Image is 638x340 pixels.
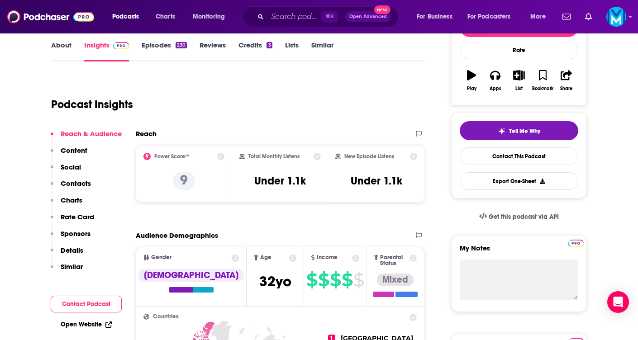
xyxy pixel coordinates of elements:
[51,196,82,212] button: Charts
[531,64,554,97] button: Bookmark
[136,129,157,138] h2: Reach
[248,153,300,160] h2: Total Monthly Listens
[568,240,584,247] img: Podchaser Pro
[330,273,341,287] span: $
[51,246,83,263] button: Details
[555,64,578,97] button: Share
[460,41,578,59] div: Rate
[51,212,94,229] button: Rate Card
[267,42,272,48] div: 3
[238,41,272,61] a: Credits3
[353,273,364,287] span: $
[61,129,122,138] p: Reach & Audience
[61,229,90,238] p: Sponsors
[489,213,559,221] span: Get this podcast via API
[377,274,414,286] div: Mixed
[460,172,578,190] button: Export One-Sheet
[200,41,226,61] a: Reviews
[490,86,501,91] div: Apps
[154,153,190,160] h2: Power Score™
[606,7,626,27] button: Show profile menu
[61,246,83,255] p: Details
[498,127,505,135] img: tell me why sparkle
[321,11,338,23] span: ⌘ K
[374,5,390,14] span: New
[51,41,71,61] a: About
[467,10,511,23] span: For Podcasters
[112,10,139,23] span: Podcasts
[51,179,91,196] button: Contacts
[51,163,81,179] button: Social
[311,41,333,61] a: Similar
[606,7,626,27] span: Logged in as katepacholek
[472,206,566,228] a: Get this podcast via API
[150,9,181,24] a: Charts
[568,238,584,247] a: Pro website
[507,64,531,97] button: List
[84,41,129,61] a: InsightsPodchaser Pro
[156,10,175,23] span: Charts
[349,14,387,19] span: Open Advanced
[51,98,133,111] h1: Podcast Insights
[136,231,218,240] h2: Audience Demographics
[285,41,299,61] a: Lists
[410,9,464,24] button: open menu
[51,262,83,279] button: Similar
[113,42,129,49] img: Podchaser Pro
[106,9,151,24] button: open menu
[530,10,546,23] span: More
[342,273,352,287] span: $
[61,212,94,221] p: Rate Card
[345,11,391,22] button: Open AdvancedNew
[306,273,317,287] span: $
[138,269,244,282] div: [DEMOGRAPHIC_DATA]
[351,174,402,188] h3: Under 1.1k
[560,86,572,91] div: Share
[524,9,557,24] button: open menu
[173,172,195,190] p: 9
[380,255,408,266] span: Parental Status
[460,121,578,140] button: tell me why sparkleTell Me Why
[559,9,574,24] a: Show notifications dropdown
[460,244,578,260] label: My Notes
[267,9,321,24] input: Search podcasts, credits, & more...
[186,9,237,24] button: open menu
[51,229,90,246] button: Sponsors
[251,6,407,27] div: Search podcasts, credits, & more...
[61,321,112,328] a: Open Website
[260,255,271,260] span: Age
[61,179,91,188] p: Contacts
[61,196,82,204] p: Charts
[151,255,171,260] span: Gender
[606,7,626,27] img: User Profile
[344,153,394,160] h2: New Episode Listens
[460,147,578,165] a: Contact This Podcast
[532,86,553,91] div: Bookmark
[509,127,540,135] span: Tell Me Why
[51,129,122,146] button: Reach & Audience
[460,64,483,97] button: Play
[515,86,523,91] div: List
[61,262,83,271] p: Similar
[142,41,187,61] a: Episodes230
[153,314,179,320] span: Countries
[61,146,87,155] p: Content
[483,64,507,97] button: Apps
[51,146,87,163] button: Content
[607,291,629,313] div: Open Intercom Messenger
[417,10,452,23] span: For Business
[176,42,187,48] div: 230
[254,174,306,188] h3: Under 1.1k
[581,9,595,24] a: Show notifications dropdown
[318,273,329,287] span: $
[467,86,476,91] div: Play
[317,255,338,260] span: Income
[193,10,225,23] span: Monitoring
[61,163,81,171] p: Social
[462,9,524,24] button: open menu
[51,296,122,312] button: Contact Podcast
[7,8,94,25] img: Podchaser - Follow, Share and Rate Podcasts
[259,273,291,290] span: 32 yo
